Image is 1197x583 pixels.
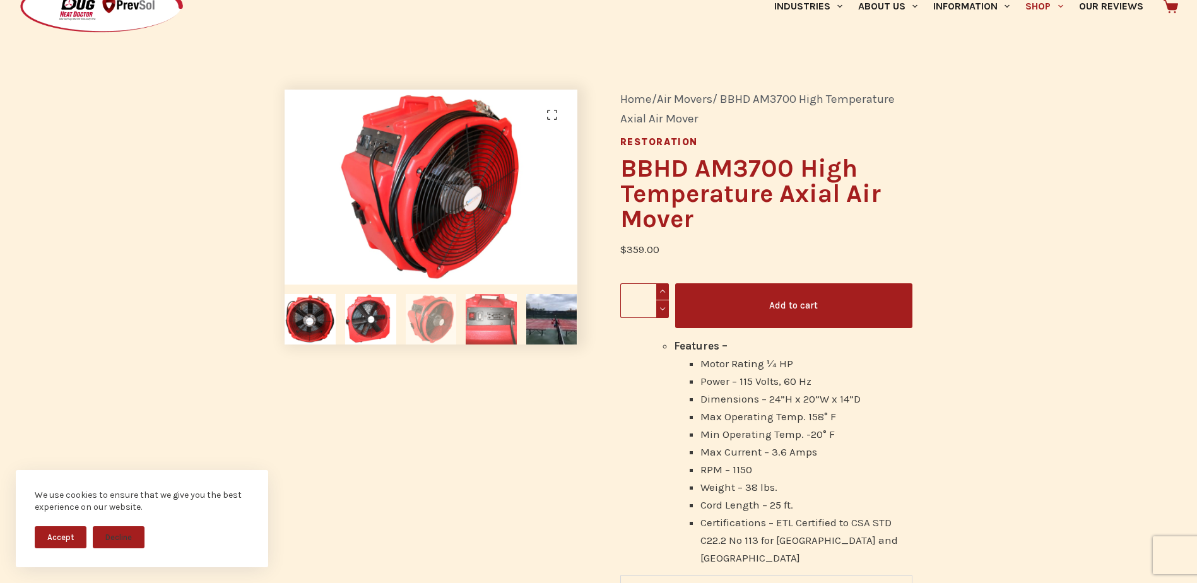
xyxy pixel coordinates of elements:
[620,92,652,106] a: Home
[700,481,777,493] span: Weight – 38 lbs.
[620,283,669,318] input: Product quantity
[620,243,627,256] span: $
[466,294,517,345] img: BBHD Industrial Axial Air Mover control panel, for use in high heat environments and for restorat...
[808,410,836,423] span: 158° F
[700,516,898,564] span: Certifications – ETL Certified to CSA STD C22.2 No 113 for [GEOGRAPHIC_DATA] and [GEOGRAPHIC_DATA]
[406,294,457,345] img: BBHD Axial Fan Front, compare to SISU Axial Fan
[700,357,793,370] span: Motor Rating ¼ HP
[674,339,728,352] b: Features –
[620,90,912,129] nav: Breadcrumb
[620,138,912,147] h5: Restoration
[700,463,752,476] span: RPM – 1150
[526,294,577,345] img: Axial Fan drying tennis court before match
[620,156,912,232] h1: BBHD AM3700 High Temperature Axial Air Mover
[10,5,48,43] button: Open LiveChat chat widget
[700,428,835,440] span: Min Operating Temp. -20° F
[700,498,793,511] span: Cord Length – 25 ft.
[700,392,861,405] span: Dimensions – 24”H x 20”W x 14”D
[35,526,86,548] button: Accept
[93,526,144,548] button: Decline
[35,489,249,514] div: We use cookies to ensure that we give you the best experience on our website.
[700,410,806,423] span: Max Operating Temp.
[700,375,811,387] span: Power – 115 Volts, 60 Hz
[540,102,565,127] a: View full-screen image gallery
[657,92,712,106] a: Air Movers
[345,294,396,345] img: BBHD Axial Fan back view, for use during bed bug treatments and restoration
[700,445,817,458] span: Max Current – 3.6 Amps
[620,243,659,256] bdi: 359.00
[675,283,912,328] button: Add to cart
[285,294,336,345] img: AM3700 Axial Fan front view, for use in high heat environs, easily portable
